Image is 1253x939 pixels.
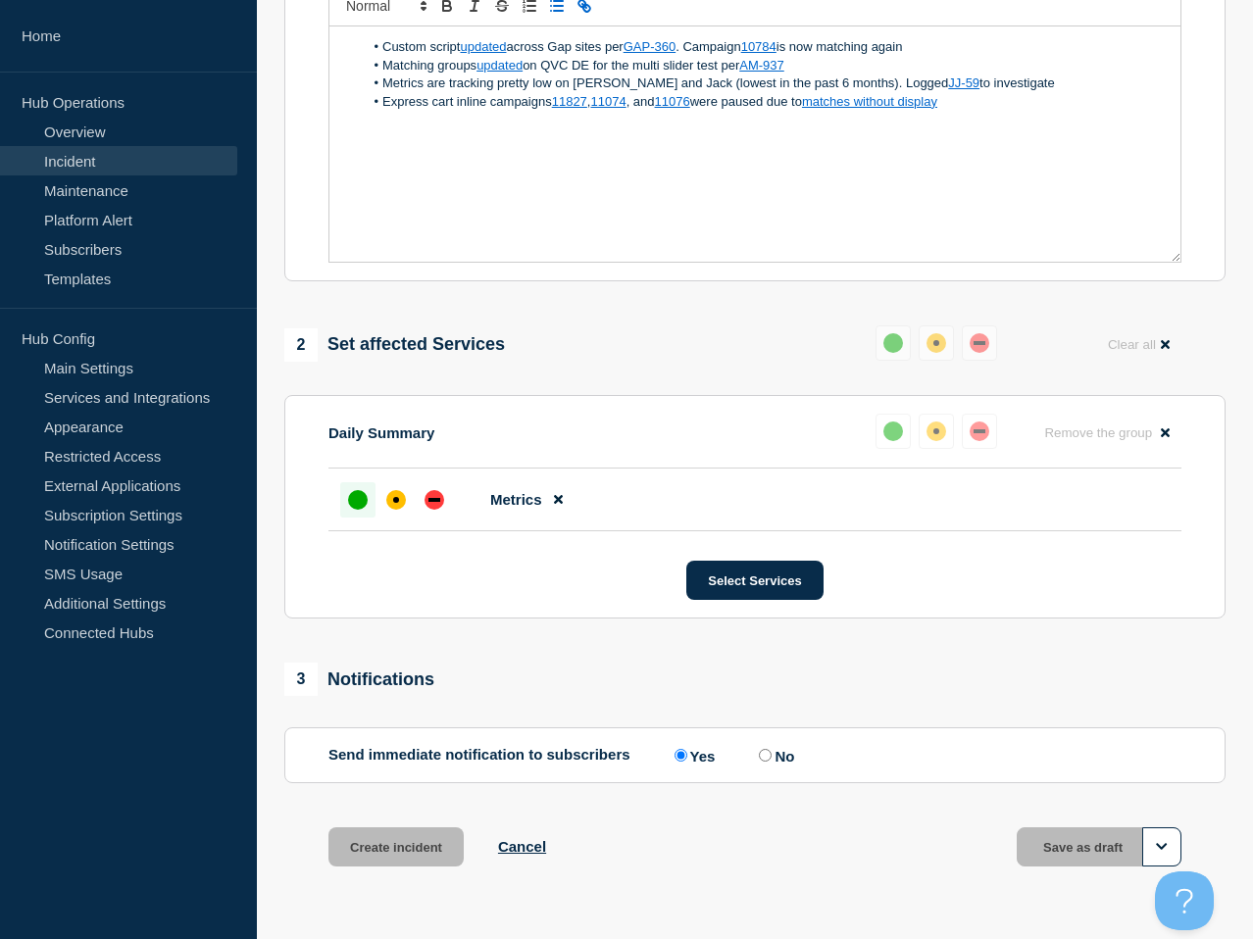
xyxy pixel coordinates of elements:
[1096,325,1181,364] button: Clear all
[1044,425,1152,440] span: Remove the group
[284,663,318,696] span: 3
[624,39,676,54] a: GAP-360
[552,94,587,109] a: 11827
[876,325,911,361] button: up
[919,414,954,449] button: affected
[883,421,903,441] div: up
[328,424,434,441] p: Daily Summary
[927,333,946,353] div: affected
[1017,827,1181,866] button: Save as draft
[364,57,1167,74] li: Matching groups on QVC DE for the multi slider test per
[364,38,1167,56] li: Custom script across Gap sites per . Campaign is now matching again
[364,74,1167,92] li: Metrics are tracking pretty low on [PERSON_NAME] and Jack (lowest in the past 6 months). Logged t...
[883,333,903,353] div: up
[655,94,690,109] a: 11076
[498,838,546,855] button: Cancel
[425,490,444,510] div: down
[970,333,989,353] div: down
[802,94,937,109] a: matches without display
[1032,414,1181,452] button: Remove the group
[970,421,989,441] div: down
[1155,871,1214,930] iframe: Help Scout Beacon - Open
[962,325,997,361] button: down
[739,58,784,73] a: AM-937
[460,39,506,54] a: updated
[476,58,523,73] a: updated
[686,561,823,600] button: Select Services
[675,749,687,762] input: Yes
[284,328,505,362] div: Set affected Services
[490,491,542,508] span: Metrics
[927,421,946,441] div: affected
[364,93,1167,111] li: Express cart inline campaigns , , and were paused due to
[328,746,630,765] p: Send immediate notification to subscribers
[670,746,716,765] label: Yes
[328,827,464,866] button: Create incident
[590,94,626,109] a: 11074
[962,414,997,449] button: down
[948,75,979,90] a: JJ-59
[754,746,794,765] label: No
[741,39,777,54] a: 10784
[919,325,954,361] button: affected
[1142,827,1181,866] button: Options
[386,490,406,510] div: affected
[329,26,1180,262] div: Message
[759,749,772,762] input: No
[348,490,368,510] div: up
[284,328,318,362] span: 2
[876,414,911,449] button: up
[328,746,1181,765] div: Send immediate notification to subscribers
[284,663,434,696] div: Notifications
